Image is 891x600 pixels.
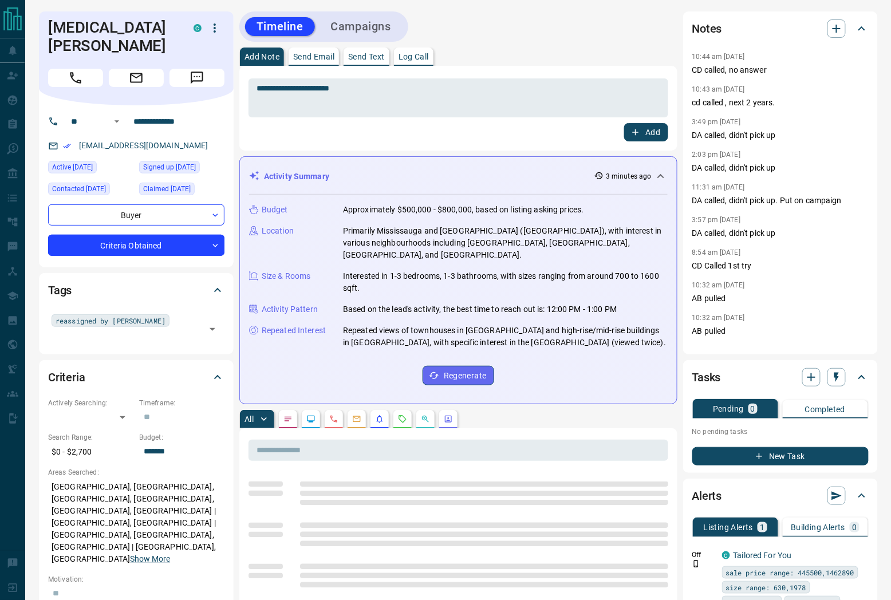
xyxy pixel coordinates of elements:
button: Campaigns [320,17,403,36]
p: Repeated Interest [262,325,326,337]
p: Off [692,550,715,560]
p: 3 minutes ago [606,171,651,181]
p: 8:54 am [DATE] [692,248,741,256]
div: Buyer [48,204,224,226]
button: Timeline [245,17,315,36]
p: $0 - $2,700 [48,443,133,461]
span: Signed up [DATE] [143,161,196,173]
span: Claimed [DATE] [143,183,191,195]
div: Notes [692,15,869,42]
span: Email [109,69,164,87]
p: 10:43 am [DATE] [692,85,745,93]
svg: Lead Browsing Activity [306,415,316,424]
p: Timeframe: [139,398,224,408]
div: Tue Oct 14 2025 [48,161,133,177]
p: Budget [262,204,288,216]
span: sale price range: 445500,1462890 [726,567,854,578]
div: Tue Oct 14 2025 [48,183,133,199]
div: Tue Mar 25 2025 [139,183,224,199]
span: Call [48,69,103,87]
div: Activity Summary3 minutes ago [249,166,668,187]
h2: Tasks [692,368,721,386]
a: Tailored For You [734,551,792,560]
p: 10:44 am [DATE] [692,53,745,61]
p: Interested in 1-3 bedrooms, 1-3 bathrooms, with sizes ranging from around 700 to 1600 sqft. [343,270,668,294]
span: Active [DATE] [52,161,93,173]
p: Approximately $500,000 - $800,000, based on listing asking prices. [343,204,584,216]
div: Criteria Obtained [48,235,224,256]
svg: Requests [398,415,407,424]
p: CD called, no answer [692,64,869,76]
button: Open [204,321,220,337]
div: condos.ca [194,24,202,32]
svg: Agent Actions [444,415,453,424]
a: [EMAIL_ADDRESS][DOMAIN_NAME] [79,141,208,150]
p: DA called, didn't pick up [692,162,869,174]
p: Search Range: [48,432,133,443]
span: Message [169,69,224,87]
p: Motivation: [48,574,224,585]
p: 2:03 pm [DATE] [692,151,741,159]
p: Repeated views of townhouses in [GEOGRAPHIC_DATA] and high-rise/mid-rise buildings in [GEOGRAPHIC... [343,325,668,349]
h2: Notes [692,19,722,38]
svg: Calls [329,415,338,424]
p: Send Email [293,53,334,61]
svg: Notes [283,415,293,424]
div: condos.ca [722,551,730,559]
p: 10:32 am [DATE] [692,281,745,289]
button: Open [110,115,124,128]
span: size range: 630,1978 [726,582,806,593]
p: Budget: [139,432,224,443]
span: reassigned by [PERSON_NAME] [56,315,165,326]
p: 10:32 am [DATE] [692,314,745,322]
p: Log Call [399,53,429,61]
p: DA called, didn't pick up [692,129,869,141]
p: 3:49 pm [DATE] [692,118,741,126]
p: Add Note [245,53,279,61]
p: Listing Alerts [704,523,754,531]
p: Completed [805,405,846,413]
svg: Emails [352,415,361,424]
p: 1 [760,523,764,531]
span: Contacted [DATE] [52,183,106,195]
h2: Tags [48,281,72,299]
p: cd called , next 2 years. [692,97,869,109]
p: Pending [713,405,744,413]
button: Add [624,123,668,141]
p: Actively Searching: [48,398,133,408]
svg: Email Verified [63,142,71,150]
svg: Listing Alerts [375,415,384,424]
p: Areas Searched: [48,467,224,477]
button: New Task [692,447,869,465]
p: Size & Rooms [262,270,311,282]
p: 11:31 am [DATE] [692,183,745,191]
p: All [245,415,254,423]
svg: Push Notification Only [692,560,700,568]
p: 3:38 pm [DATE] [692,346,741,354]
p: Location [262,225,294,237]
button: Regenerate [423,366,494,385]
p: Based on the lead's activity, the best time to reach out is: 12:00 PM - 1:00 PM [343,303,617,315]
p: No pending tasks [692,423,869,440]
p: [GEOGRAPHIC_DATA], [GEOGRAPHIC_DATA], [GEOGRAPHIC_DATA], [GEOGRAPHIC_DATA], [GEOGRAPHIC_DATA], [G... [48,477,224,569]
div: Alerts [692,482,869,510]
p: DA called, didn't pick up. Put on campaign [692,195,869,207]
h2: Criteria [48,368,85,386]
button: Show More [130,553,170,565]
p: 0 [751,405,755,413]
p: AB pulled [692,293,869,305]
p: Send Text [348,53,385,61]
p: 3:57 pm [DATE] [692,216,741,224]
div: Sun Mar 03 2019 [139,161,224,177]
p: Building Alerts [791,523,845,531]
p: AB pulled [692,325,869,337]
h2: Alerts [692,487,722,505]
div: Tasks [692,364,869,391]
p: DA called, didn't pick up [692,227,869,239]
svg: Opportunities [421,415,430,424]
div: Criteria [48,364,224,391]
p: Activity Summary [264,171,329,183]
h1: [MEDICAL_DATA][PERSON_NAME] [48,18,176,55]
p: 0 [852,523,857,531]
div: Tags [48,277,224,304]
